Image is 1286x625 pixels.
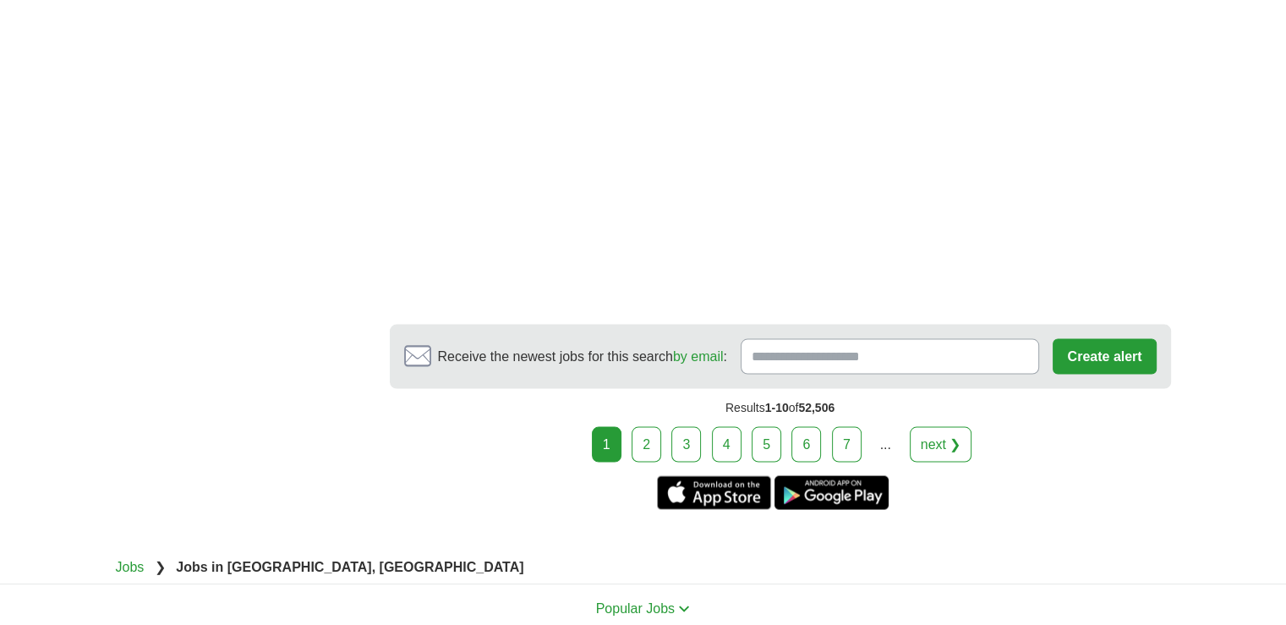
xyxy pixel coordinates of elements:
span: Popular Jobs [596,600,675,615]
a: 7 [832,426,862,462]
div: Results of [390,388,1171,426]
span: Receive the newest jobs for this search : [438,346,727,366]
a: 6 [791,426,821,462]
strong: Jobs in [GEOGRAPHIC_DATA], [GEOGRAPHIC_DATA] [176,559,523,573]
button: Create alert [1053,338,1156,374]
span: ❯ [155,559,166,573]
a: Get the Android app [774,475,889,509]
a: 4 [712,426,742,462]
a: next ❯ [910,426,972,462]
span: 52,506 [798,400,835,414]
a: Jobs [116,559,145,573]
a: 5 [752,426,781,462]
a: Get the iPhone app [657,475,771,509]
a: 3 [671,426,701,462]
span: 1-10 [765,400,789,414]
a: by email [673,348,724,363]
a: 2 [632,426,661,462]
div: 1 [592,426,621,462]
img: toggle icon [678,605,690,612]
div: ... [868,427,902,461]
